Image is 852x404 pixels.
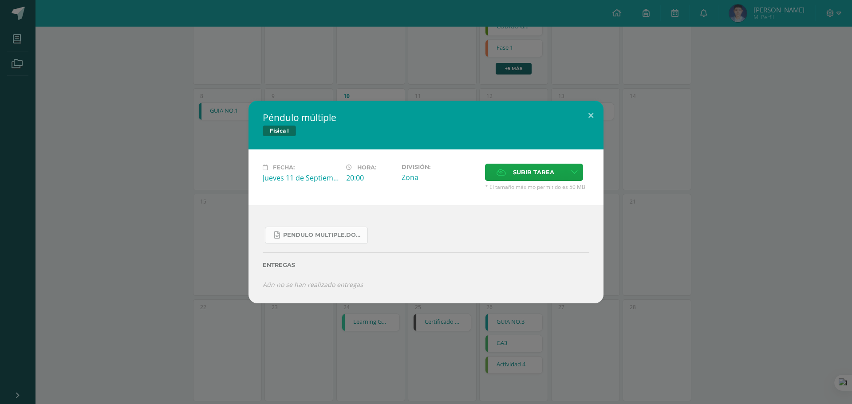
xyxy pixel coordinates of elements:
span: Fecha: [273,164,295,171]
div: Zona [402,173,478,182]
span: Física I [263,126,296,136]
div: Jueves 11 de Septiembre [263,173,339,183]
span: Pendulo multiple.docx [283,231,363,239]
label: División: [402,164,478,170]
label: Entregas [263,262,589,268]
div: 20:00 [346,173,394,183]
i: Aún no se han realizado entregas [263,280,363,289]
a: Pendulo multiple.docx [265,227,368,244]
span: * El tamaño máximo permitido es 50 MB [485,183,589,191]
button: Close (Esc) [578,101,603,131]
span: Hora: [357,164,376,171]
h2: Péndulo múltiple [263,111,589,124]
span: Subir tarea [513,164,554,180]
